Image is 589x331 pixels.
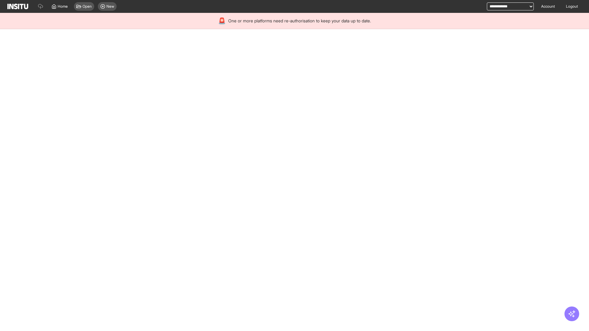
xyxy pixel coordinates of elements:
[228,18,371,24] span: One or more platforms need re-authorisation to keep your data up to date.
[218,17,226,25] div: 🚨
[83,4,92,9] span: Open
[58,4,68,9] span: Home
[106,4,114,9] span: New
[7,4,28,9] img: Logo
